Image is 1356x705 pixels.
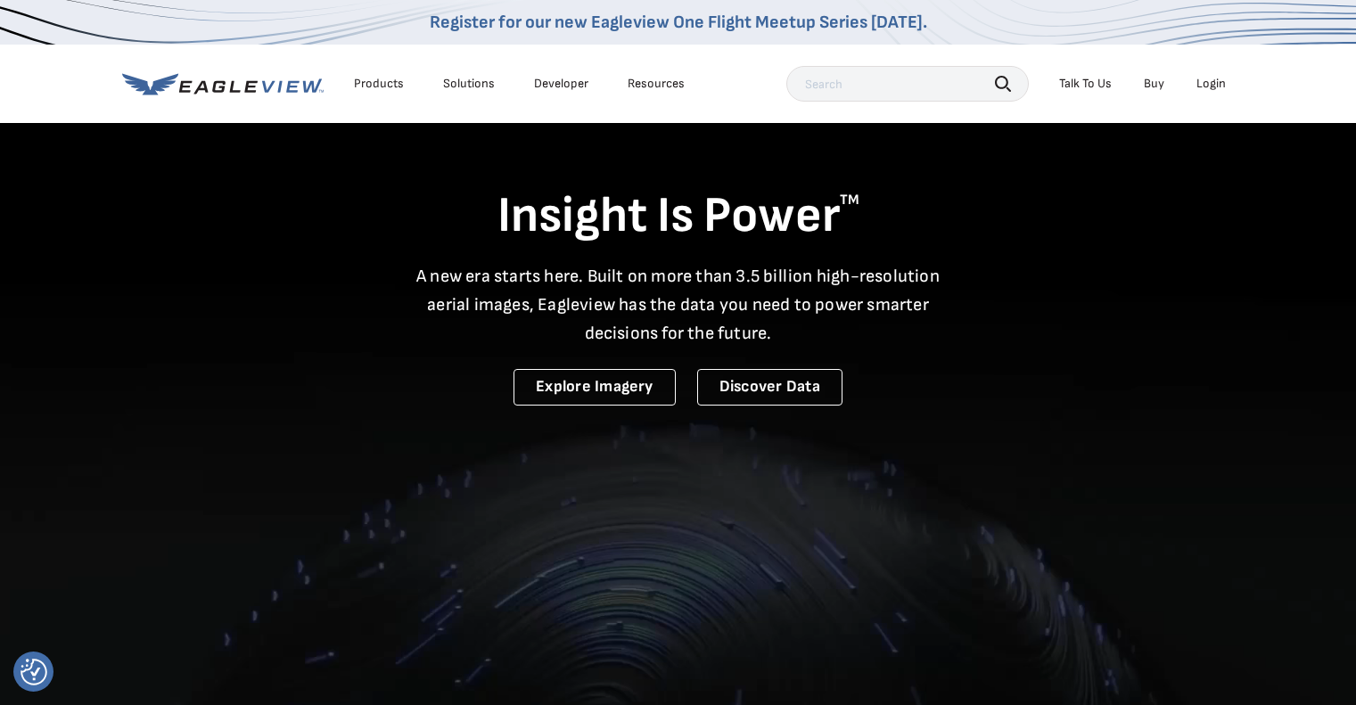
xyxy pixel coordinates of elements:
img: Revisit consent button [21,659,47,685]
div: Solutions [443,76,495,92]
h1: Insight Is Power [122,185,1235,248]
div: Products [354,76,404,92]
a: Buy [1144,76,1164,92]
a: Developer [534,76,588,92]
div: Talk To Us [1059,76,1112,92]
sup: TM [840,192,859,209]
a: Explore Imagery [514,369,676,406]
p: A new era starts here. Built on more than 3.5 billion high-resolution aerial images, Eagleview ha... [406,262,951,348]
div: Login [1196,76,1226,92]
a: Discover Data [697,369,842,406]
a: Register for our new Eagleview One Flight Meetup Series [DATE]. [430,12,927,33]
input: Search [786,66,1029,102]
div: Resources [628,76,685,92]
button: Consent Preferences [21,659,47,685]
